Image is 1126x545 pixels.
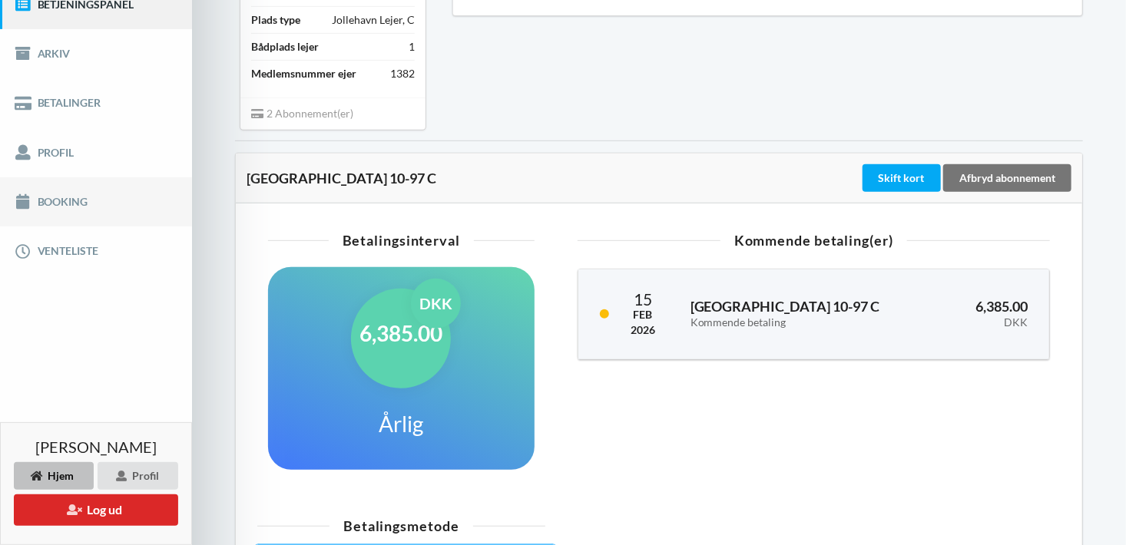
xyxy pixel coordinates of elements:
[251,12,300,28] div: Plads type
[35,439,157,454] span: [PERSON_NAME]
[247,170,859,186] div: [GEOGRAPHIC_DATA] 10-97 C
[14,462,94,490] div: Hjem
[631,291,655,307] div: 15
[691,316,917,329] div: Kommende betaling
[251,66,356,81] div: Medlemsnummer ejer
[332,12,415,28] div: Jollehavn Lejer, C
[411,279,461,329] div: DKK
[631,322,655,338] div: 2026
[943,164,1071,192] div: Afbryd abonnement
[98,462,178,490] div: Profil
[251,107,353,120] span: 2 Abonnement(er)
[863,164,941,192] div: Skift kort
[359,319,442,347] h1: 6,385.00
[379,410,423,438] h1: Årlig
[578,233,1050,247] div: Kommende betaling(er)
[939,316,1028,329] div: DKK
[257,519,545,533] div: Betalingsmetode
[251,39,319,54] div: Bådplads lejer
[409,39,415,54] div: 1
[268,233,535,247] div: Betalingsinterval
[691,298,917,329] h3: [GEOGRAPHIC_DATA] 10-97 C
[390,66,415,81] div: 1382
[631,307,655,322] div: Feb
[939,298,1028,329] h3: 6,385.00
[14,494,178,526] button: Log ud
